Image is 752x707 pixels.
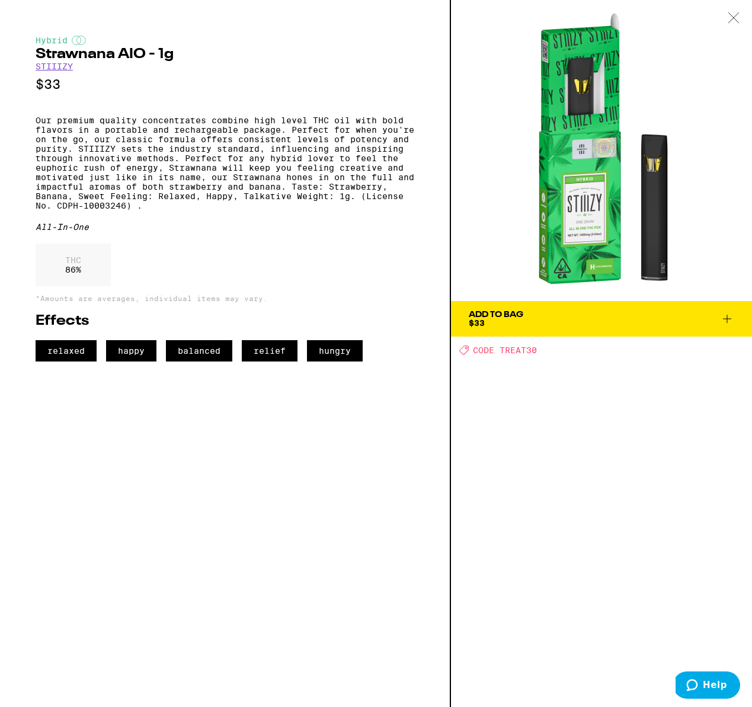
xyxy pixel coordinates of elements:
iframe: Opens a widget where you can find more information [676,671,740,701]
button: Add To Bag$33 [451,301,752,337]
img: hybridColor.svg [72,36,86,45]
div: Add To Bag [469,311,523,319]
p: Our premium quality concentrates combine high level THC oil with bold flavors in a portable and r... [36,116,414,210]
span: balanced [166,340,232,362]
div: Hybrid [36,36,414,45]
span: $33 [469,318,485,328]
span: relief [242,340,297,362]
div: All-In-One [36,222,414,232]
div: 86 % [36,244,111,286]
span: relaxed [36,340,97,362]
p: $33 [36,77,414,92]
h2: Effects [36,314,414,328]
span: hungry [307,340,363,362]
p: *Amounts are averages, individual items may vary. [36,295,414,302]
span: CODE TREAT30 [473,345,537,355]
p: THC [65,255,81,265]
h2: Strawnana AIO - 1g [36,47,414,62]
a: STIIIZY [36,62,73,71]
span: happy [106,340,156,362]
